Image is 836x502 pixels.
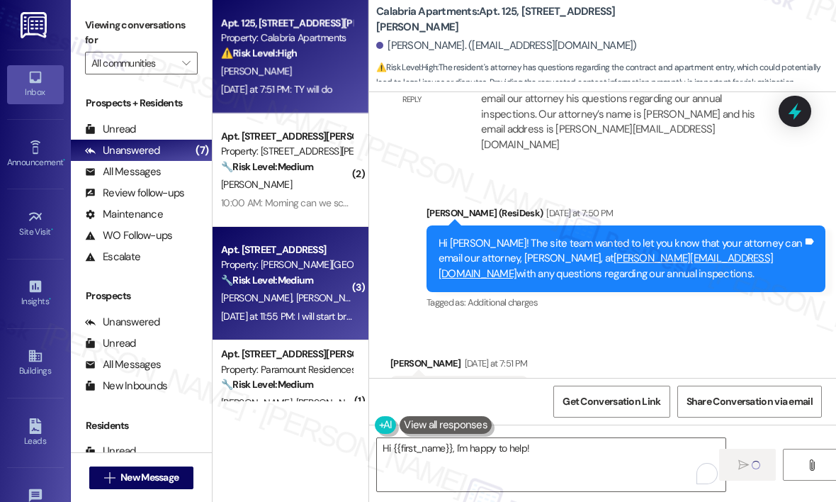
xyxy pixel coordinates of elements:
[221,396,296,409] span: [PERSON_NAME]
[427,292,825,313] div: Tagged as:
[221,65,292,77] span: [PERSON_NAME]
[677,386,822,418] button: Share Conversation via email
[85,315,160,330] div: Unanswered
[221,257,352,272] div: Property: [PERSON_NAME][GEOGRAPHIC_DATA] Apartments
[481,61,772,151] div: ResiDesk escalation reply -> Hi [PERSON_NAME], Please ask the resident to have his attorney email...
[21,12,50,38] img: ResiDesk Logo
[439,236,803,281] div: Hi [PERSON_NAME]! The site team wanted to let you know that your attorney can email our attorney,...
[71,289,212,303] div: Prospects
[7,205,64,243] a: Site Visit •
[296,396,367,409] span: [PERSON_NAME]
[91,52,175,74] input: All communities
[377,438,725,491] textarea: To enrich screen reader interactions, please activate Accessibility in Grammarly extension settings
[376,62,437,73] strong: ⚠️ Risk Level: High
[85,143,160,158] div: Unanswered
[85,336,136,351] div: Unread
[85,379,167,394] div: New Inbounds
[221,291,296,304] span: [PERSON_NAME]
[461,356,528,371] div: [DATE] at 7:51 PM
[85,207,163,222] div: Maintenance
[543,206,613,221] div: [DATE] at 7:50 PM
[85,122,136,137] div: Unread
[51,225,53,235] span: •
[806,459,817,471] i: 
[221,242,352,257] div: Apt. [STREET_ADDRESS]
[221,83,332,96] div: [DATE] at 7:51 PM: TY will do
[376,4,660,35] b: Calabria Apartments: Apt. 125, [STREET_ADDRESS][PERSON_NAME]
[85,357,161,372] div: All Messages
[439,251,773,280] a: [PERSON_NAME][EMAIL_ADDRESS][DOMAIN_NAME]
[221,30,352,45] div: Property: Calabria Apartments
[85,186,184,201] div: Review follow-ups
[296,291,440,304] span: [PERSON_NAME] [PERSON_NAME]
[553,386,670,418] button: Get Conversation Link
[390,356,528,376] div: [PERSON_NAME]
[221,129,352,144] div: Apt. [STREET_ADDRESS][PERSON_NAME]
[376,60,836,91] span: : The resident's attorney has questions regarding the contract and apartment entry, which could p...
[85,250,140,264] div: Escalate
[182,57,190,69] i: 
[221,362,352,377] div: Property: Paramount Residences
[221,16,352,30] div: Apt. 125, [STREET_ADDRESS][PERSON_NAME]
[7,414,64,452] a: Leads
[427,206,825,225] div: [PERSON_NAME] (ResiDesk)
[687,394,813,409] span: Share Conversation via email
[738,459,749,471] i: 
[7,274,64,313] a: Insights •
[120,470,179,485] span: New Message
[7,344,64,382] a: Buildings
[221,378,313,391] strong: 🔧 Risk Level: Medium
[85,164,161,179] div: All Messages
[221,144,352,159] div: Property: [STREET_ADDRESS][PERSON_NAME]
[376,38,637,53] div: [PERSON_NAME]. ([EMAIL_ADDRESS][DOMAIN_NAME])
[49,294,51,304] span: •
[563,394,660,409] span: Get Conversation Link
[221,160,313,173] strong: 🔧 Risk Level: Medium
[89,467,194,489] button: New Message
[468,296,538,308] span: Additional charges
[85,14,198,52] label: Viewing conversations for
[221,47,298,60] strong: ⚠️ Risk Level: High
[221,178,292,191] span: [PERSON_NAME]
[71,418,212,433] div: Residents
[221,196,686,209] div: 10:00 AM: Morning can we schedule for the pest control to come by and spray our unit inside and o...
[104,472,115,484] i: 
[85,444,136,459] div: Unread
[221,274,313,286] strong: 🔧 Risk Level: Medium
[221,310,507,323] div: [DATE] at 11:55 PM: I will start bringing people clothes out to wash mine
[85,228,172,243] div: WO Follow-ups
[71,96,212,111] div: Prospects + Residents
[7,65,64,104] a: Inbox
[221,347,352,362] div: Apt. [STREET_ADDRESS][PERSON_NAME]
[63,155,65,165] span: •
[192,140,212,162] div: (7)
